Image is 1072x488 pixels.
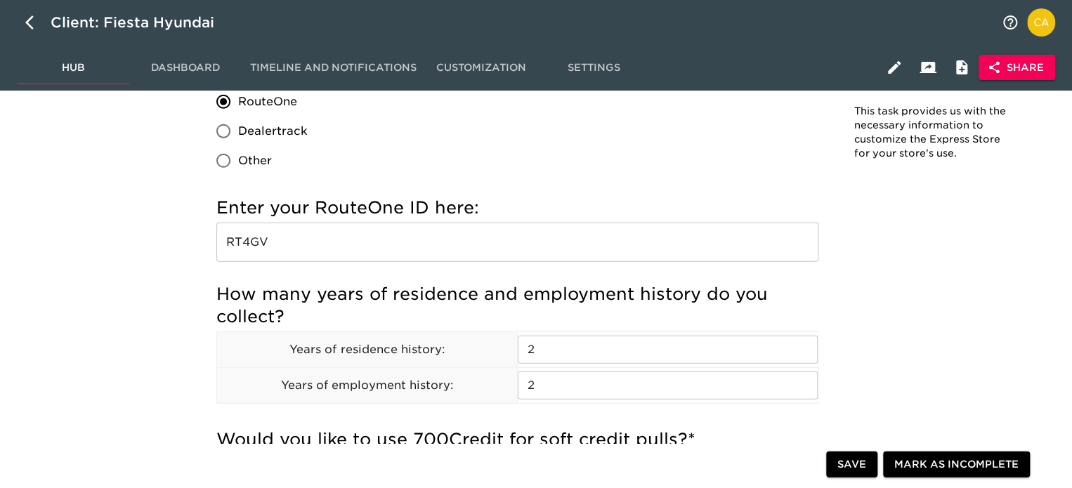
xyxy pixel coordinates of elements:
[238,123,308,140] span: Dealertrack
[238,93,297,110] span: RouteOne
[883,451,1030,477] button: Mark as Incomplete
[826,451,877,477] button: Save
[990,59,1044,77] span: Share
[25,59,121,77] span: Hub
[250,59,417,77] span: Timeline and Notifications
[979,55,1055,81] button: Share
[993,6,1027,39] button: notifications
[433,59,529,77] span: Customization
[546,59,641,77] span: Settings
[217,377,517,394] p: Years of employment history:
[894,456,1019,473] span: Mark as Incomplete
[238,152,272,169] span: Other
[216,223,818,262] input: Example: 010101
[854,105,1017,161] p: This task provides us with the necessary information to customize the Express Store for your stor...
[1027,8,1055,37] img: Profile
[216,197,818,219] h5: Enter your RouteOne ID here:
[217,341,517,358] p: Years of residence history:
[216,428,818,451] h5: Would you like to use 700Credit for soft credit pulls?
[216,283,818,328] h5: How many years of residence and employment history do you collect?
[945,51,979,84] button: Internal Notes and Comments
[911,51,945,84] button: Client View
[837,456,866,473] span: Save
[138,59,233,77] span: Dashboard
[51,11,234,34] div: Client: Fiesta Hyundai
